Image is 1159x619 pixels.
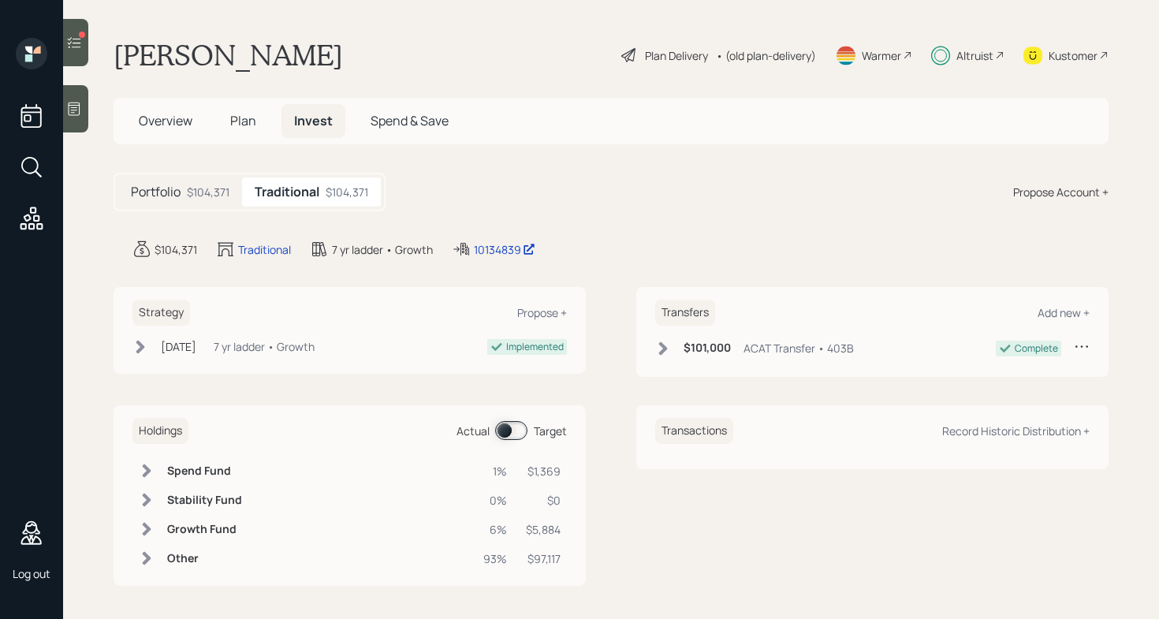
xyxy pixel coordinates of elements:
[1015,341,1058,356] div: Complete
[139,112,192,129] span: Overview
[255,185,319,199] h5: Traditional
[214,338,315,355] div: 7 yr ladder • Growth
[1049,47,1098,64] div: Kustomer
[167,552,242,565] h6: Other
[457,423,490,439] div: Actual
[526,550,561,567] div: $97,117
[483,521,507,538] div: 6%
[526,463,561,479] div: $1,369
[506,340,564,354] div: Implemented
[230,112,256,129] span: Plan
[187,184,229,200] div: $104,371
[131,185,181,199] h5: Portfolio
[483,463,507,479] div: 1%
[645,47,708,64] div: Plan Delivery
[332,241,433,258] div: 7 yr ladder • Growth
[956,47,993,64] div: Altruist
[167,464,242,478] h6: Spend Fund
[483,492,507,509] div: 0%
[862,47,901,64] div: Warmer
[294,112,333,129] span: Invest
[167,523,242,536] h6: Growth Fund
[655,418,733,444] h6: Transactions
[371,112,449,129] span: Spend & Save
[132,300,190,326] h6: Strategy
[13,566,50,581] div: Log out
[474,241,535,258] div: 10134839
[167,494,242,507] h6: Stability Fund
[161,338,196,355] div: [DATE]
[743,340,854,356] div: ACAT Transfer • 403B
[132,418,188,444] h6: Holdings
[114,38,343,73] h1: [PERSON_NAME]
[517,305,567,320] div: Propose +
[526,521,561,538] div: $5,884
[526,492,561,509] div: $0
[1013,184,1109,200] div: Propose Account +
[716,47,816,64] div: • (old plan-delivery)
[326,184,368,200] div: $104,371
[655,300,715,326] h6: Transfers
[155,241,197,258] div: $104,371
[942,423,1090,438] div: Record Historic Distribution +
[483,550,507,567] div: 93%
[684,341,731,355] h6: $101,000
[238,241,291,258] div: Traditional
[1038,305,1090,320] div: Add new +
[534,423,567,439] div: Target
